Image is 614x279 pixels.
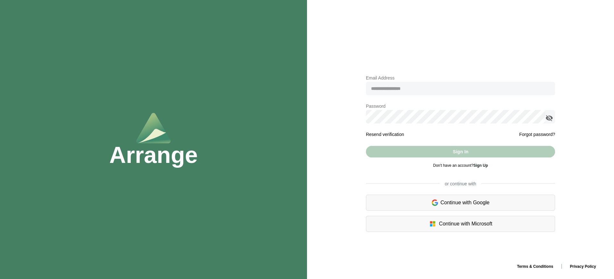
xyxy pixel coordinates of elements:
h1: Arrange [109,143,198,166]
a: Terms & Conditions [512,264,558,269]
a: Sign Up [473,163,488,168]
span: or continue with [440,181,481,187]
div: Continue with Google [366,195,555,211]
p: Email Address [366,74,555,82]
span: Don't have an account? [433,163,488,168]
a: Forgot password? [519,131,555,138]
a: Privacy Policy [565,264,601,269]
a: Resend verification [366,132,404,137]
img: microsoft-logo.7cf64d5f.svg [429,220,436,228]
p: Password [366,102,555,110]
span: | [561,263,562,269]
div: Continue with Microsoft [366,216,555,232]
img: google-logo.6d399ca0.svg [432,199,438,207]
i: appended action [545,114,553,122]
